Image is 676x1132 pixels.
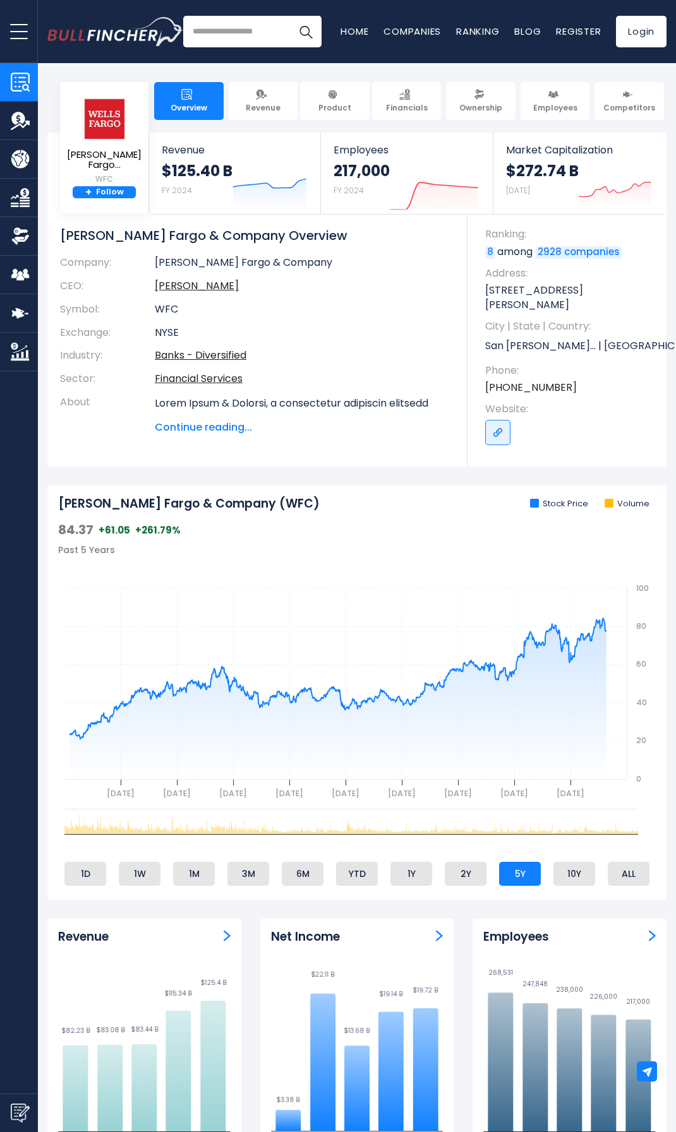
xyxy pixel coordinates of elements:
[341,25,368,38] a: Home
[334,185,364,196] small: FY 2024
[506,144,653,156] span: Market Capitalization
[485,266,654,280] span: Address:
[383,25,441,38] a: Companies
[485,364,654,378] span: Phone:
[483,929,549,945] h3: Employees
[590,992,618,1001] text: 226,000
[608,862,649,886] li: ALL
[530,499,588,509] li: Stock Price
[163,788,191,799] text: [DATE]
[514,25,541,38] a: Blog
[135,524,181,537] span: +261.79%
[321,133,492,214] a: Employees 217,000 FY 2024
[99,524,130,537] span: +61.05
[229,82,298,120] a: Revenue
[60,344,155,367] th: Industry:
[485,420,510,445] a: Go to link
[224,929,231,941] a: Revenue
[523,979,548,989] text: 247,848
[444,788,472,799] text: [DATE]
[60,275,155,298] th: CEO:
[636,773,641,784] text: 0
[556,985,583,994] text: 238,000
[73,186,136,199] a: +Follow
[60,321,155,345] th: Exchange:
[553,862,595,886] li: 10Y
[485,402,654,416] span: Website:
[200,978,226,987] text: $125.4 B
[557,788,584,799] text: [DATE]
[499,862,541,886] li: 5Y
[155,278,239,293] a: ceo
[456,25,499,38] a: Ranking
[616,16,667,47] a: Login
[485,381,577,395] a: [PHONE_NUMBER]
[171,103,207,113] span: Overview
[485,283,654,312] p: [STREET_ADDRESS][PERSON_NAME]
[485,245,654,259] p: among
[334,144,480,156] span: Employees
[155,298,449,321] td: WFC
[506,185,530,196] small: [DATE]
[60,298,155,321] th: Symbol:
[58,556,656,809] svg: gh
[47,17,184,46] img: Bullfincher logo
[85,187,92,198] strong: +
[58,929,109,945] h3: Revenue
[47,17,183,46] a: Go to homepage
[67,174,142,185] small: WFC
[388,788,416,799] text: [DATE]
[344,1026,370,1035] text: $13.68 B
[636,697,647,708] text: 40
[219,788,247,799] text: [DATE]
[58,521,94,538] span: 84.37
[149,133,320,214] a: Revenue $125.40 B FY 2024
[500,788,528,799] text: [DATE]
[67,150,142,170] span: [PERSON_NAME] Fargo...
[334,161,390,181] strong: 217,000
[162,161,232,181] strong: $125.40 B
[60,367,155,391] th: Sector:
[390,862,432,886] li: 1Y
[290,16,322,47] button: Search
[627,997,651,1006] text: 217,000
[96,1025,124,1035] text: $83.08 B
[636,621,646,631] text: 80
[119,862,160,886] li: 1W
[372,82,442,120] a: Financials
[282,862,323,886] li: 6M
[271,929,340,945] h3: Net Income
[485,337,654,356] p: San [PERSON_NAME]... | [GEOGRAPHIC_DATA] | US
[155,371,243,386] a: Financial Services
[311,970,335,979] text: $22.11 B
[162,185,192,196] small: FY 2024
[165,989,192,998] text: $115.34 B
[636,658,646,669] text: 60
[173,862,215,886] li: 1M
[131,1025,158,1034] text: $83.44 B
[107,788,135,799] text: [DATE]
[61,1026,90,1035] text: $82.23 B
[556,25,601,38] a: Register
[300,82,370,120] a: Product
[11,227,30,246] img: Ownership
[649,929,656,941] a: Employees
[506,161,579,181] strong: $272.74 B
[155,256,449,275] td: [PERSON_NAME] Fargo & Company
[276,1095,299,1105] text: $3.38 B
[605,499,649,509] li: Volume
[485,319,654,333] span: City | State | Country:
[155,348,246,362] a: Banks - Diversified
[154,82,224,120] a: Overview
[636,735,646,746] text: 20
[436,929,443,941] a: Net income
[275,788,303,799] text: [DATE]
[446,82,516,120] a: Ownership
[318,103,351,113] span: Product
[155,321,449,345] td: NYSE
[64,862,106,886] li: 1D
[459,103,502,113] span: Ownership
[332,788,359,799] text: [DATE]
[379,989,402,999] text: $19.14 B
[227,862,269,886] li: 3M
